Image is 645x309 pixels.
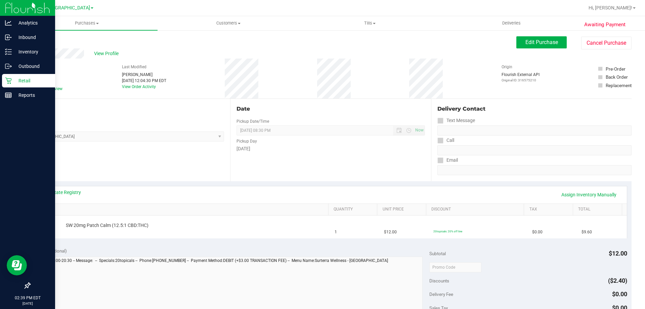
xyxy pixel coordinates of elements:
[122,64,146,70] label: Last Modified
[30,105,224,113] div: Location
[236,118,269,124] label: Pickup Date/Time
[502,72,540,83] div: Flourish External API
[122,84,156,89] a: View Order Activity
[441,16,582,30] a: Deliveries
[437,155,458,165] label: Email
[608,277,627,284] span: ($2.40)
[384,229,397,235] span: $12.00
[582,229,592,235] span: $9.60
[429,251,446,256] span: Subtotal
[66,222,148,229] span: SW 20mg Patch Calm (12.5:1 CBD:THC)
[299,20,440,26] span: Tills
[557,189,621,200] a: Assign Inventory Manually
[606,74,628,80] div: Back Order
[5,63,12,70] inline-svg: Outbound
[589,5,632,10] span: Hi, [PERSON_NAME]!
[334,207,375,212] a: Quantity
[5,48,12,55] inline-svg: Inventory
[158,16,299,30] a: Customers
[5,20,12,26] inline-svg: Analytics
[529,207,570,212] a: Tax
[5,92,12,99] inline-svg: Reports
[612,291,627,298] span: $0.00
[429,262,481,272] input: Promo Code
[606,82,632,89] div: Replacement
[12,91,52,99] p: Reports
[12,62,52,70] p: Outbound
[502,64,512,70] label: Origin
[433,230,462,233] span: 20topicals: 20% off line
[12,77,52,85] p: Retail
[3,301,52,306] p: [DATE]
[525,39,558,45] span: Edit Purchase
[437,136,454,145] label: Call
[437,105,632,113] div: Delivery Contact
[122,78,166,84] div: [DATE] 12:04:30 PM EDT
[502,78,540,83] p: Original ID: 316575210
[437,145,632,155] input: Format: (999) 999-9999
[3,295,52,301] p: 02:39 PM EDT
[437,125,632,136] input: Format: (999) 999-9999
[236,105,425,113] div: Date
[532,229,543,235] span: $0.00
[12,33,52,41] p: Inbound
[158,20,299,26] span: Customers
[12,19,52,27] p: Analytics
[16,16,158,30] a: Purchases
[5,77,12,84] inline-svg: Retail
[44,5,90,11] span: [GEOGRAPHIC_DATA]
[299,16,440,30] a: Tills
[584,21,626,29] span: Awaiting Payment
[7,255,27,275] iframe: Resource center
[429,292,453,297] span: Delivery Fee
[383,207,424,212] a: Unit Price
[437,116,475,125] label: Text Message
[429,275,449,287] span: Discounts
[122,72,166,78] div: [PERSON_NAME]
[16,20,158,26] span: Purchases
[40,207,326,212] a: SKU
[609,250,627,257] span: $12.00
[5,34,12,41] inline-svg: Inbound
[516,36,567,48] button: Edit Purchase
[236,138,257,144] label: Pickup Day
[12,48,52,56] p: Inventory
[493,20,530,26] span: Deliveries
[581,37,632,49] button: Cancel Purchase
[578,207,619,212] a: Total
[41,189,81,196] a: View State Registry
[431,207,521,212] a: Discount
[335,229,337,235] span: 1
[236,145,425,152] div: [DATE]
[94,50,121,57] span: View Profile
[606,66,626,72] div: Pre-Order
